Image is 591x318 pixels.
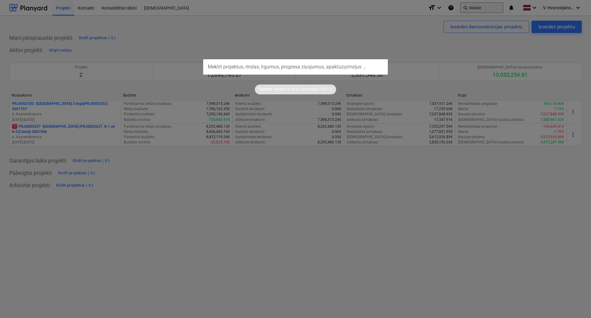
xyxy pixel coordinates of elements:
[255,85,336,94] div: Padoms:Atveriet to ātrāk, izmantojotCtrl + K
[259,87,273,92] p: Padoms:
[560,288,591,318] iframe: Chat Widget
[203,59,388,75] input: Meklēt projektus, rindas, līgumus, progresa ziņojumus, apakšuzņēmējus ...
[274,87,319,92] p: Atveriet to ātrāk, izmantojot
[320,87,332,92] p: Ctrl + K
